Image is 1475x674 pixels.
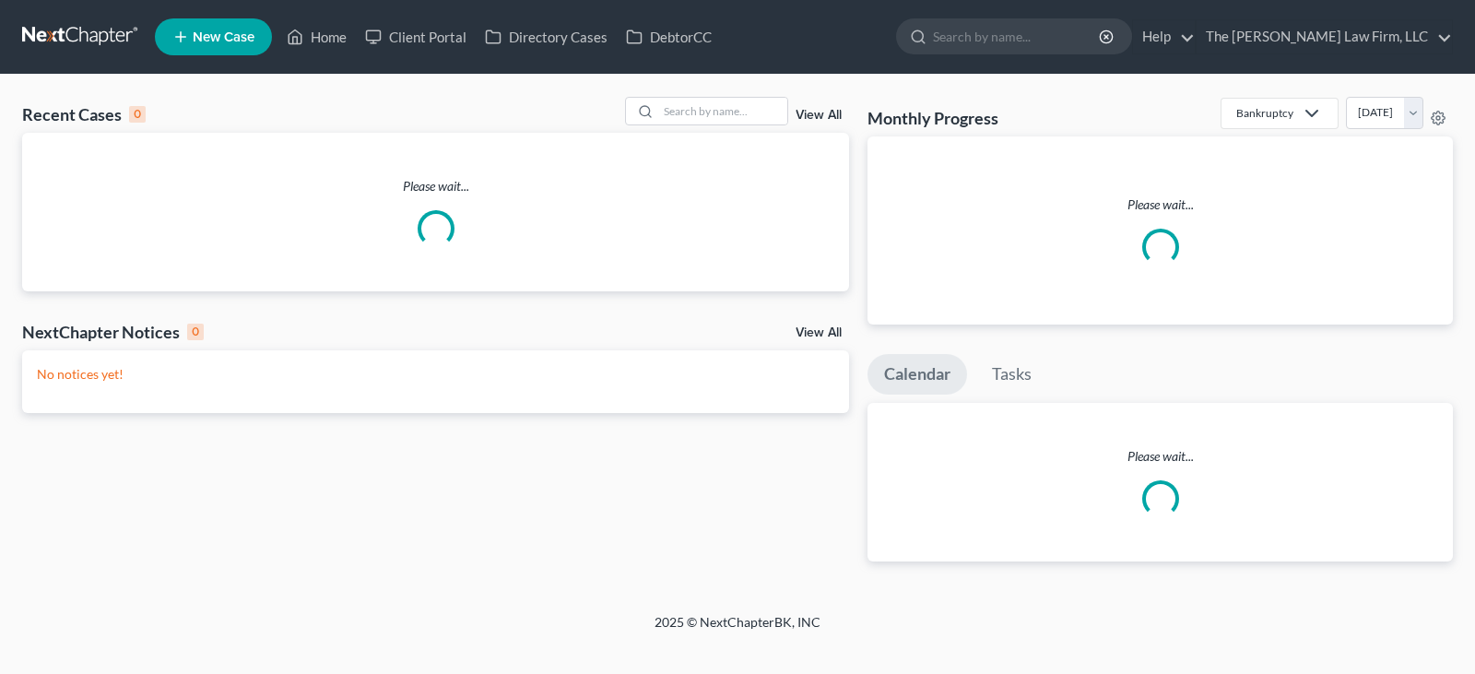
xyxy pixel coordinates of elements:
[277,20,356,53] a: Home
[658,98,787,124] input: Search by name...
[867,354,967,395] a: Calendar
[193,30,254,44] span: New Case
[867,447,1453,466] p: Please wait...
[187,324,204,340] div: 0
[867,107,998,129] h3: Monthly Progress
[1133,20,1195,53] a: Help
[617,20,721,53] a: DebtorCC
[1236,105,1293,121] div: Bankruptcy
[882,195,1438,214] p: Please wait...
[22,177,849,195] p: Please wait...
[975,354,1048,395] a: Tasks
[476,20,617,53] a: Directory Cases
[796,109,842,122] a: View All
[356,20,476,53] a: Client Portal
[212,613,1263,646] div: 2025 © NextChapterBK, INC
[796,326,842,339] a: View All
[129,106,146,123] div: 0
[22,103,146,125] div: Recent Cases
[1197,20,1452,53] a: The [PERSON_NAME] Law Firm, LLC
[933,19,1102,53] input: Search by name...
[22,321,204,343] div: NextChapter Notices
[37,365,834,384] p: No notices yet!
